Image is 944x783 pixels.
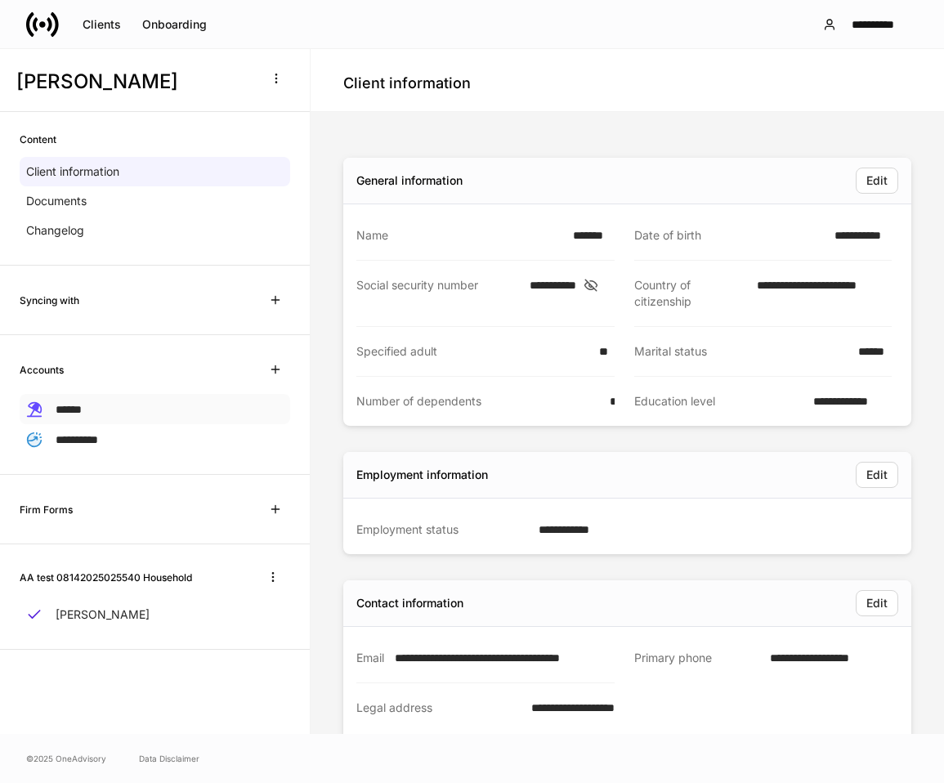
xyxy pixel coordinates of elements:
div: Employment information [356,467,488,483]
a: Client information [20,157,290,186]
h6: Firm Forms [20,502,73,517]
div: Legal address [356,700,488,749]
button: Edit [856,590,898,616]
p: Client information [26,163,119,180]
div: Date of birth [634,227,825,244]
div: Education level [634,393,803,409]
h6: AA test 08142025025540 Household [20,570,192,585]
h3: [PERSON_NAME] [16,69,253,95]
a: Changelog [20,216,290,245]
h6: Content [20,132,56,147]
div: Edit [866,469,888,481]
div: Country of citizenship [634,277,747,310]
div: Edit [866,175,888,186]
div: Number of dependents [356,393,600,409]
div: Specified adult [356,343,589,360]
h6: Accounts [20,362,64,378]
div: Marital status [634,343,849,360]
div: Edit [866,597,888,609]
div: Contact information [356,595,463,611]
div: Employment status [356,521,529,538]
span: © 2025 OneAdvisory [26,752,106,765]
div: Social security number [356,277,520,310]
button: Edit [856,462,898,488]
button: Edit [856,168,898,194]
h4: Client information [343,74,471,93]
h6: Syncing with [20,293,79,308]
button: Onboarding [132,11,217,38]
a: [PERSON_NAME] [20,600,290,629]
div: Clients [83,19,121,30]
p: Documents [26,193,87,209]
a: Documents [20,186,290,216]
a: Data Disclaimer [139,752,199,765]
div: Primary phone [634,650,761,667]
p: Changelog [26,222,84,239]
div: Onboarding [142,19,207,30]
div: Name [356,227,563,244]
div: Email [356,650,385,666]
p: [PERSON_NAME] [56,606,150,623]
button: Clients [72,11,132,38]
div: General information [356,172,463,189]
